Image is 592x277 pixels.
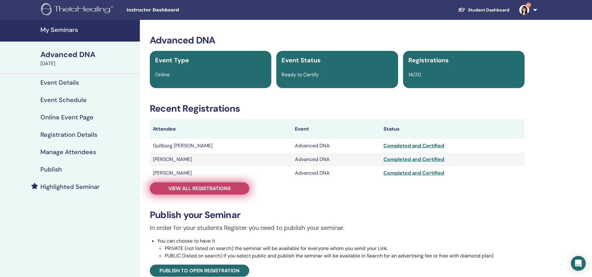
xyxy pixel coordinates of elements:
a: Student Dashboard [453,4,514,16]
div: Completed and Certified [383,169,521,177]
span: Online [155,71,170,78]
img: graduation-cap-white.svg [458,7,466,12]
span: Instructor Dashboard [126,7,220,13]
h4: Publish [40,166,62,173]
h4: Event Schedule [40,96,87,104]
a: View all registrations [150,182,249,194]
th: Event [292,119,380,139]
img: default.jpg [519,5,529,15]
li: You can choose to have it [157,237,525,260]
div: Open Intercom Messenger [571,256,586,271]
li: PRIVATE (not listed on search) the seminar will be available for everyone whom you send your Link. [165,245,525,252]
h3: Publish your Seminar [150,209,525,221]
h4: Online Event Page [40,114,94,121]
td: [PERSON_NAME] [150,166,292,180]
p: In order for your students Register you need to publish your seminar. [150,223,525,232]
div: Completed and Certified [383,142,521,150]
div: [DATE] [40,60,136,67]
td: Gullborg [PERSON_NAME] [150,139,292,153]
span: Event Status [282,56,321,64]
td: Advanced DNA [292,153,380,166]
span: Registrations [408,56,449,64]
h4: Registration Details [40,131,97,138]
span: Event Type [155,56,189,64]
li: PUBLIC (listed on search) If you select public and publish the seminar will be available in Searc... [165,252,525,260]
th: Attendee [150,119,292,139]
h4: Highlighted Seminar [40,183,100,190]
div: Advanced DNA [40,49,136,60]
td: Advanced DNA [292,139,380,153]
a: Publish to open registration [150,265,249,277]
h4: My Seminars [40,26,136,34]
td: Advanced DNA [292,166,380,180]
th: Status [380,119,525,139]
h3: Advanced DNA [150,35,525,46]
div: Completed and Certified [383,156,521,163]
h3: Recent Registrations [150,103,525,114]
span: Ready to Certify [282,71,319,78]
span: Publish to open registration [159,267,240,274]
span: 14/20 [408,71,421,78]
a: Advanced DNA[DATE] [37,49,140,67]
img: logo.png [41,3,115,17]
h4: Event Details [40,79,79,86]
h4: Manage Attendees [40,148,96,156]
td: [PERSON_NAME] [150,153,292,166]
span: 9+ [526,2,531,7]
span: View all registrations [168,185,231,192]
